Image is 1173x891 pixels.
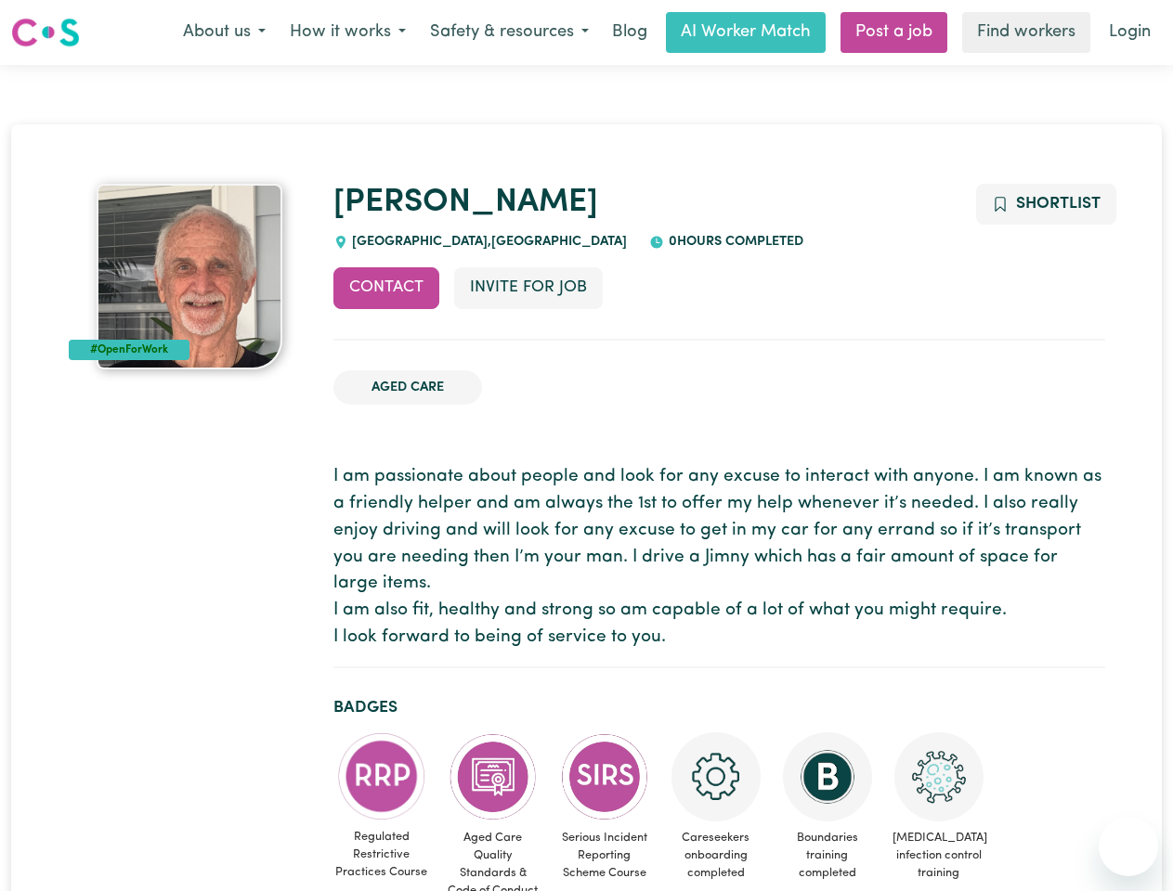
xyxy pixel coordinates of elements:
span: [GEOGRAPHIC_DATA] , [GEOGRAPHIC_DATA] [348,235,628,249]
button: Contact [333,267,439,308]
img: Kenneth [97,184,282,369]
img: Careseekers logo [11,16,80,49]
a: Careseekers logo [11,11,80,54]
img: CS Academy: Aged Care Quality Standards & Code of Conduct course completed [449,732,538,821]
a: Find workers [962,12,1090,53]
img: CS Academy: Regulated Restrictive Practices course completed [337,732,426,820]
button: Safety & resources [418,13,601,52]
span: Regulated Restrictive Practices Course [333,820,430,889]
img: CS Academy: Boundaries in care and support work course completed [783,732,872,821]
a: Kenneth's profile picture'#OpenForWork [69,184,311,369]
span: [MEDICAL_DATA] infection control training [891,821,987,890]
div: #OpenForWork [69,340,190,360]
span: Careseekers onboarding completed [668,821,764,890]
span: Boundaries training completed [779,821,876,890]
img: CS Academy: COVID-19 Infection Control Training course completed [894,732,984,821]
button: Invite for Job [454,267,603,308]
img: CS Academy: Careseekers Onboarding course completed [671,732,761,821]
span: Shortlist [1016,196,1101,212]
span: Serious Incident Reporting Scheme Course [556,821,653,890]
a: [PERSON_NAME] [333,187,598,219]
iframe: Button to launch messaging window [1099,817,1158,876]
h2: Badges [333,698,1105,717]
a: AI Worker Match [666,12,826,53]
a: Login [1098,12,1162,53]
a: Blog [601,12,658,53]
button: How it works [278,13,418,52]
li: Aged Care [333,370,482,406]
button: Add to shortlist [976,184,1116,225]
span: 0 hours completed [664,235,803,249]
p: I am passionate about people and look for any excuse to interact with anyone. I am known as a fri... [333,464,1105,652]
img: CS Academy: Serious Incident Reporting Scheme course completed [560,732,649,821]
a: Post a job [841,12,947,53]
button: About us [171,13,278,52]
